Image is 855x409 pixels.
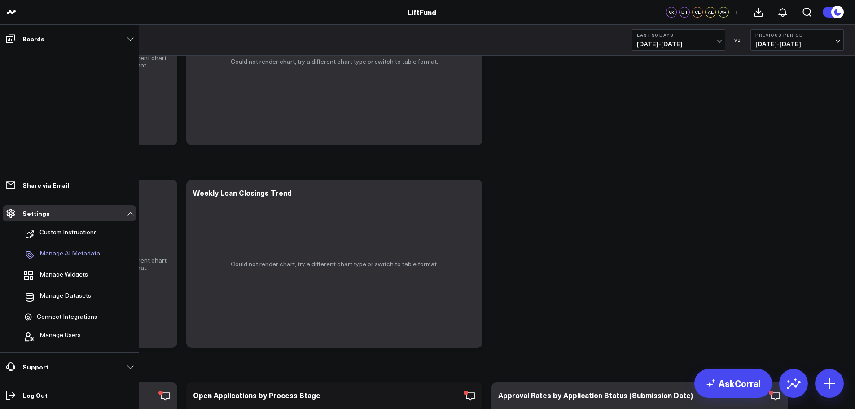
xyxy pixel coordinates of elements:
p: Custom Instructions [39,229,97,239]
a: Manage Widgets [21,266,109,286]
span: Manage Widgets [39,271,88,281]
div: Open Applications by Process Stage [193,390,320,400]
button: + [731,7,742,18]
p: Boards [22,35,44,42]
span: [DATE] - [DATE] [637,40,720,48]
span: Manage Datasets [39,292,91,303]
span: [DATE] - [DATE] [755,40,839,48]
span: + [735,9,739,15]
a: Log Out [3,387,136,403]
b: Previous Period [755,32,839,38]
button: Custom Instructions [21,224,97,244]
p: Share via Email [22,181,69,189]
div: AL [705,7,716,18]
a: Manage AI Metadata [21,245,109,265]
span: Connect Integrations [37,313,97,321]
div: Weekly Loan Closings Trend [193,188,292,198]
b: Last 30 Days [637,32,720,38]
p: Support [22,363,48,370]
a: LiftFund [408,7,436,17]
p: Settings [22,210,50,217]
a: Manage Datasets [21,287,109,307]
span: Manage Users [39,331,81,342]
a: Connect Integrations [21,308,109,325]
div: VS [730,37,746,43]
button: Previous Period[DATE]-[DATE] [750,29,844,51]
div: Approval Rates by Application Status (Submission Date) [498,390,693,400]
div: AH [718,7,729,18]
p: Manage AI Metadata [39,250,100,260]
p: Log Out [22,391,48,399]
button: Manage Users [21,327,81,347]
div: DT [679,7,690,18]
button: Last 30 Days[DATE]-[DATE] [632,29,725,51]
div: VK [666,7,677,18]
p: Could not render chart, try a different chart type or switch to table format. [231,58,438,65]
p: Could not render chart, try a different chart type or switch to table format. [231,260,438,268]
a: AskCorral [694,369,772,398]
div: CL [692,7,703,18]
